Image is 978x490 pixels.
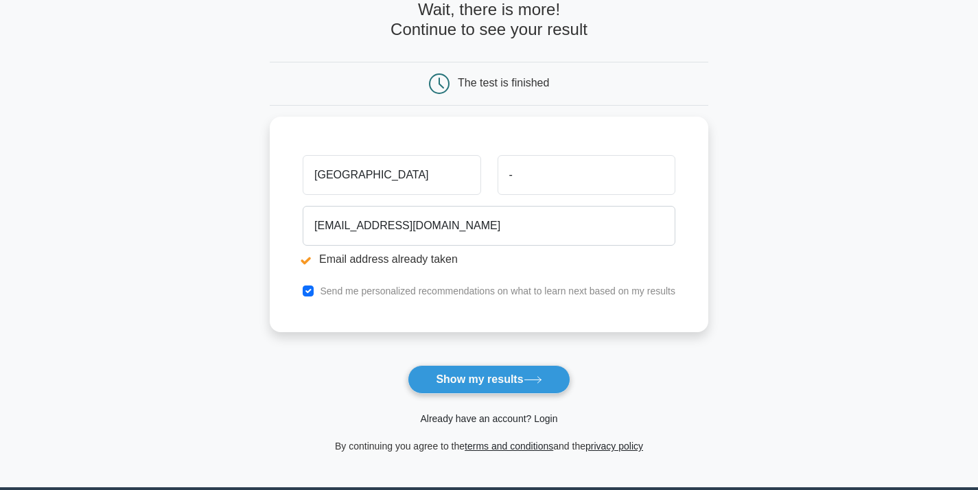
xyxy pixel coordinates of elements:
[261,438,717,454] div: By continuing you agree to the and the
[320,285,675,296] label: Send me personalized recommendations on what to learn next based on my results
[498,155,675,195] input: Last name
[458,77,549,89] div: The test is finished
[465,441,553,452] a: terms and conditions
[420,413,557,424] a: Already have an account? Login
[303,155,480,195] input: First name
[408,365,570,394] button: Show my results
[303,206,675,246] input: Email
[585,441,643,452] a: privacy policy
[303,251,675,268] li: Email address already taken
